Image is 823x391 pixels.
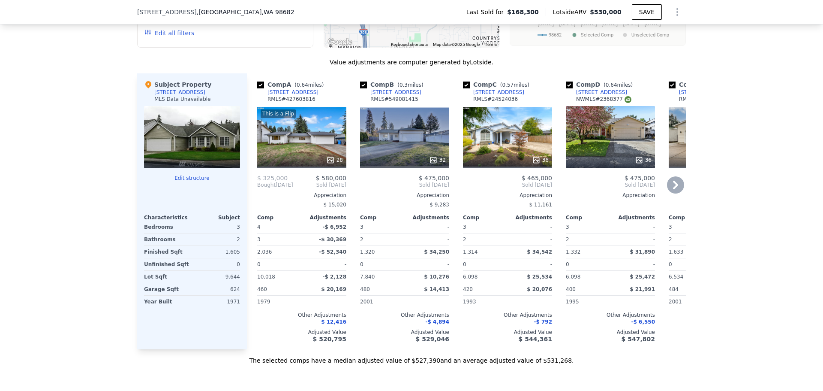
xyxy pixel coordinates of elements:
[144,246,190,258] div: Finished Sqft
[538,21,554,27] text: [DATE]
[257,80,327,89] div: Comp A
[502,82,514,88] span: 0.57
[631,32,669,38] text: Unselected Comp
[257,214,302,221] div: Comp
[326,36,354,48] a: Open this area in Google Maps (opens a new window)
[326,36,354,48] img: Google
[360,192,449,199] div: Appreciation
[257,233,300,246] div: 3
[257,296,300,308] div: 1979
[623,21,640,27] text: [DATE]
[507,8,539,16] span: $168,300
[566,261,569,267] span: 0
[612,296,655,308] div: -
[601,21,618,27] text: [DATE]
[360,89,421,96] a: [STREET_ADDRESS]
[405,214,449,221] div: Adjustments
[669,329,758,336] div: Adjusted Value
[610,214,655,221] div: Adjustments
[549,32,562,38] text: 98682
[463,329,552,336] div: Adjusted Value
[463,214,508,221] div: Comp
[463,249,478,255] span: 1,314
[566,199,655,211] div: -
[485,42,497,47] a: Terms (opens in new tab)
[509,221,552,233] div: -
[194,283,240,295] div: 624
[669,296,712,308] div: 2001
[463,296,506,308] div: 1993
[323,224,346,230] span: -$ 6,952
[669,233,712,246] div: 2
[566,80,636,89] div: Comp D
[590,9,622,15] span: $530,000
[257,192,346,199] div: Appreciation
[430,202,449,208] span: $ 9,283
[360,214,405,221] div: Comp
[600,82,636,88] span: ( miles)
[360,224,363,230] span: 3
[419,175,449,182] span: $ 475,000
[144,258,190,270] div: Unfinished Sqft
[424,249,449,255] span: $ 34,250
[669,192,758,199] div: Appreciation
[463,89,524,96] a: [STREET_ADDRESS]
[360,80,427,89] div: Comp B
[566,214,610,221] div: Comp
[581,21,597,27] text: [DATE]
[257,312,346,318] div: Other Adjustments
[194,246,240,258] div: 1,605
[581,32,613,38] text: Selected Comp
[194,258,240,270] div: 0
[144,175,240,182] button: Edit structure
[553,8,590,16] span: Lotside ARV
[399,82,408,88] span: 0.3
[323,274,346,280] span: -$ 2,128
[137,349,686,365] div: The selected comps have a median adjusted value of $527,390 and an average adjusted value of $531...
[566,224,569,230] span: 3
[144,221,190,233] div: Bedrooms
[669,261,672,267] span: 0
[625,96,631,103] img: NWMLS Logo
[360,233,403,246] div: 2
[360,261,363,267] span: 0
[519,336,552,343] span: $ 544,361
[303,296,346,308] div: -
[527,274,552,280] span: $ 25,534
[669,89,730,96] a: [STREET_ADDRESS]
[426,319,449,325] span: -$ 4,894
[497,82,533,88] span: ( miles)
[406,258,449,270] div: -
[429,156,446,164] div: 32
[194,233,240,246] div: 2
[508,214,552,221] div: Adjustments
[630,249,655,255] span: $ 31,890
[669,214,713,221] div: Comp
[534,319,552,325] span: -$ 792
[257,175,288,182] span: $ 325,000
[144,233,190,246] div: Bathrooms
[144,214,192,221] div: Characteristics
[144,271,190,283] div: Lot Sqft
[679,96,724,103] div: RMLS # 24660483
[261,9,294,15] span: , WA 98682
[630,274,655,280] span: $ 25,472
[360,182,449,188] span: Sold [DATE]
[473,89,524,96] div: [STREET_ADDRESS]
[522,175,552,182] span: $ 465,000
[406,296,449,308] div: -
[394,82,427,88] span: ( miles)
[313,336,346,343] span: $ 520,795
[566,312,655,318] div: Other Adjustments
[137,58,686,67] div: Value adjustments are computer generated by Lotside .
[463,312,552,318] div: Other Adjustments
[406,233,449,246] div: -
[194,221,240,233] div: 3
[612,221,655,233] div: -
[194,271,240,283] div: 9,644
[509,296,552,308] div: -
[416,336,449,343] span: $ 529,046
[669,274,683,280] span: 6,534
[645,21,661,27] text: [DATE]
[669,224,672,230] span: 3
